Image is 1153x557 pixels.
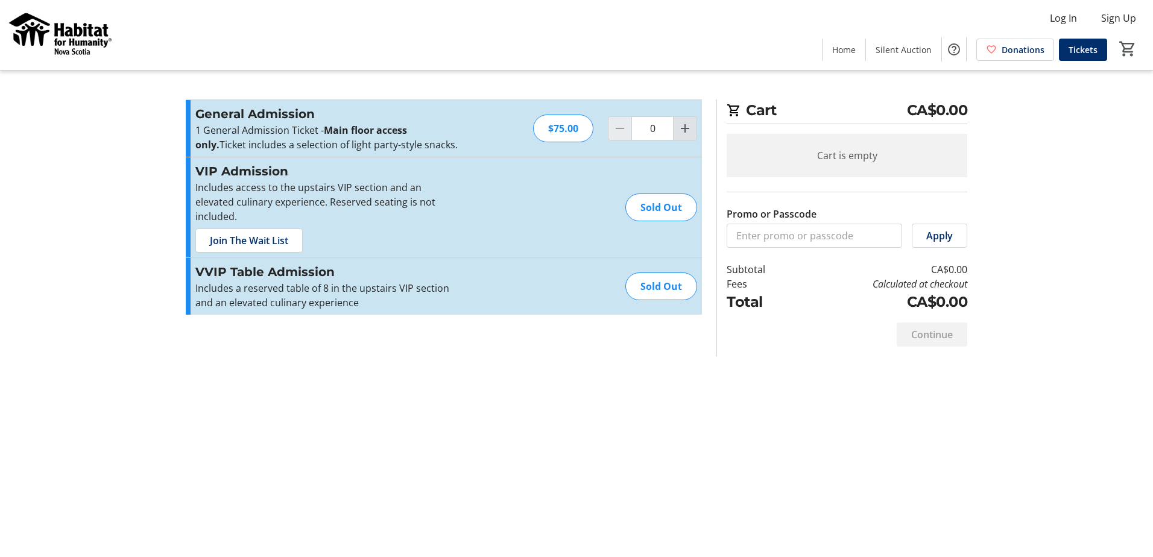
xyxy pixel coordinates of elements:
[1101,11,1136,25] span: Sign Up
[907,99,968,121] span: CA$0.00
[1050,11,1077,25] span: Log In
[631,116,674,140] input: General Admission Quantity
[942,37,966,61] button: Help
[876,43,932,56] span: Silent Auction
[727,134,967,177] div: Cart is empty
[210,233,288,248] span: Join The Wait List
[797,262,967,277] td: CA$0.00
[976,39,1054,61] a: Donations
[1002,43,1044,56] span: Donations
[727,207,817,221] label: Promo or Passcode
[1117,38,1139,60] button: Cart
[7,5,115,65] img: Habitat for Humanity Nova Scotia's Logo
[195,123,459,152] p: 1 General Admission Ticket - Ticket includes a selection of light party-style snacks.
[832,43,856,56] span: Home
[727,224,902,248] input: Enter promo or passcode
[195,162,459,180] h3: VIP Admission
[195,281,459,310] p: Includes a reserved table of 8 in the upstairs VIP section and an elevated culinary experience
[727,291,797,313] td: Total
[866,39,941,61] a: Silent Auction
[674,117,697,140] button: Increment by one
[1069,43,1098,56] span: Tickets
[797,291,967,313] td: CA$0.00
[625,272,697,300] div: Sold Out
[1091,8,1146,28] button: Sign Up
[727,262,797,277] td: Subtotal
[195,263,459,281] h3: VVIP Table Admission
[195,228,303,253] button: Join The Wait List
[195,180,459,224] p: Includes access to the upstairs VIP section and an elevated culinary experience. Reserved seating...
[1040,8,1087,28] button: Log In
[823,39,865,61] a: Home
[1059,39,1107,61] a: Tickets
[533,115,593,142] div: $75.00
[926,228,953,243] span: Apply
[625,194,697,221] div: Sold Out
[727,99,967,124] h2: Cart
[797,277,967,291] td: Calculated at checkout
[912,224,967,248] button: Apply
[195,105,459,123] h3: General Admission
[727,277,797,291] td: Fees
